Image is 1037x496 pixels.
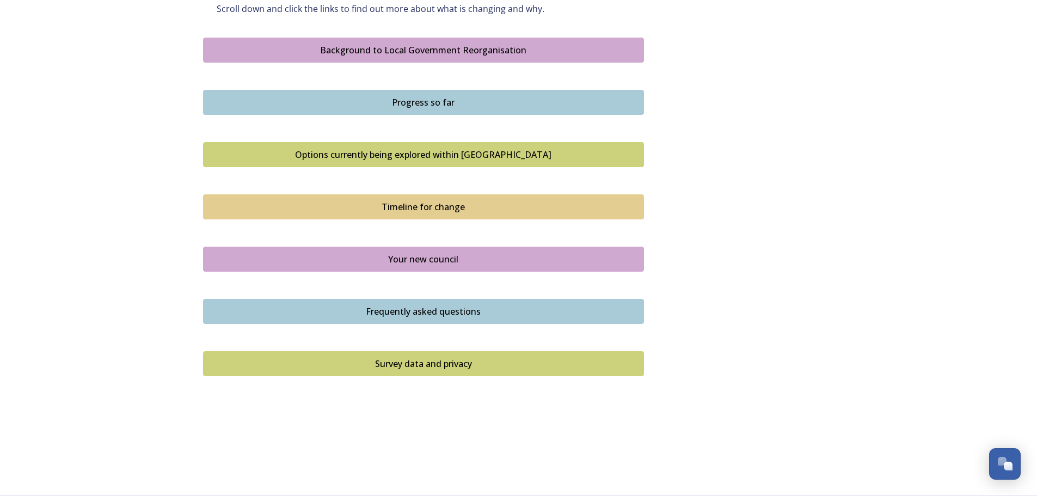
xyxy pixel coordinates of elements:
div: Your new council [209,253,638,266]
div: Progress so far [209,96,638,109]
button: Open Chat [989,448,1021,480]
div: Timeline for change [209,200,638,213]
div: Background to Local Government Reorganisation [209,44,638,57]
button: Progress so far [203,90,644,115]
div: Frequently asked questions [209,305,638,318]
button: Timeline for change [203,194,644,219]
div: Survey data and privacy [209,357,638,370]
button: Survey data and privacy [203,351,644,376]
button: Background to Local Government Reorganisation [203,38,644,63]
p: Scroll down and click the links to find out more about what is changing and why. [217,3,630,15]
button: Your new council [203,247,644,272]
button: Frequently asked questions [203,299,644,324]
div: Options currently being explored within [GEOGRAPHIC_DATA] [209,148,638,161]
button: Options currently being explored within West Sussex [203,142,644,167]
